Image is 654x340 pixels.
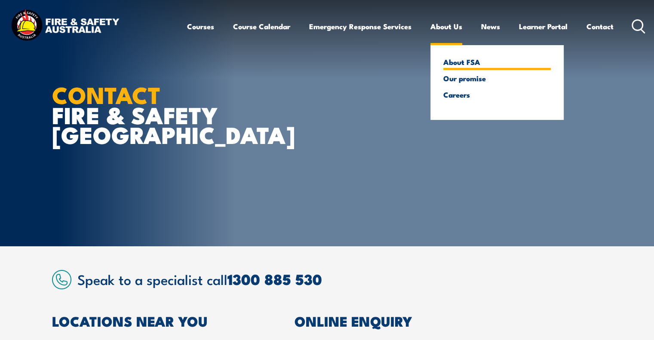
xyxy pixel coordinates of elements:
a: Emergency Response Services [309,15,411,38]
a: Learner Portal [519,15,568,38]
a: About FSA [443,58,551,66]
a: News [481,15,500,38]
a: Course Calendar [233,15,290,38]
a: Courses [187,15,214,38]
a: About Us [430,15,462,38]
a: Careers [443,91,551,98]
h2: ONLINE ENQUIRY [295,315,602,327]
h1: FIRE & SAFETY [GEOGRAPHIC_DATA] [52,84,264,144]
a: Our promise [443,74,551,82]
a: 1300 885 530 [227,267,322,290]
h2: LOCATIONS NEAR YOU [52,315,256,327]
h2: Speak to a specialist call [77,271,602,287]
strong: CONTACT [52,76,161,112]
a: Contact [586,15,614,38]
